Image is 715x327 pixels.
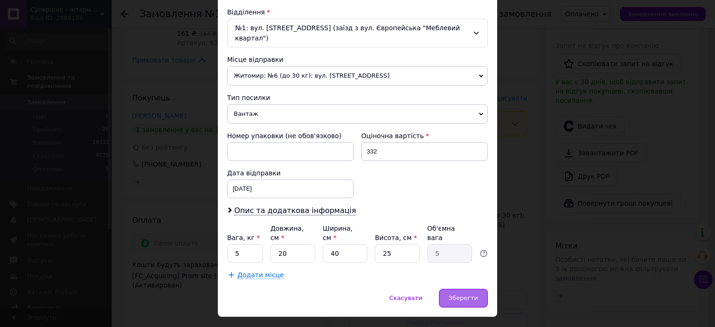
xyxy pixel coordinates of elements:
span: Вантаж [227,104,488,124]
div: Відділення [227,7,488,17]
span: Тип посилки [227,94,270,101]
div: №1: вул. [STREET_ADDRESS] (заїзд з вул. Європейська "Меблевий квартал") [227,19,488,47]
div: Дата відправки [227,168,354,178]
span: Зберегти [449,294,478,301]
label: Вага, кг [227,234,260,241]
span: Скасувати [389,294,422,301]
div: Оціночна вартість [361,131,488,140]
label: Висота, см [375,234,417,241]
span: Житомир: №6 (до 30 кг): вул. [STREET_ADDRESS] [227,66,488,86]
label: Довжина, см [270,225,304,241]
span: Додати місце [237,271,284,279]
span: Опис та додаткова інформація [234,206,356,215]
label: Ширина, см [323,225,352,241]
div: Номер упаковки (не обов'язково) [227,131,354,140]
span: Місце відправки [227,56,283,63]
div: Об'ємна вага [427,224,472,242]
